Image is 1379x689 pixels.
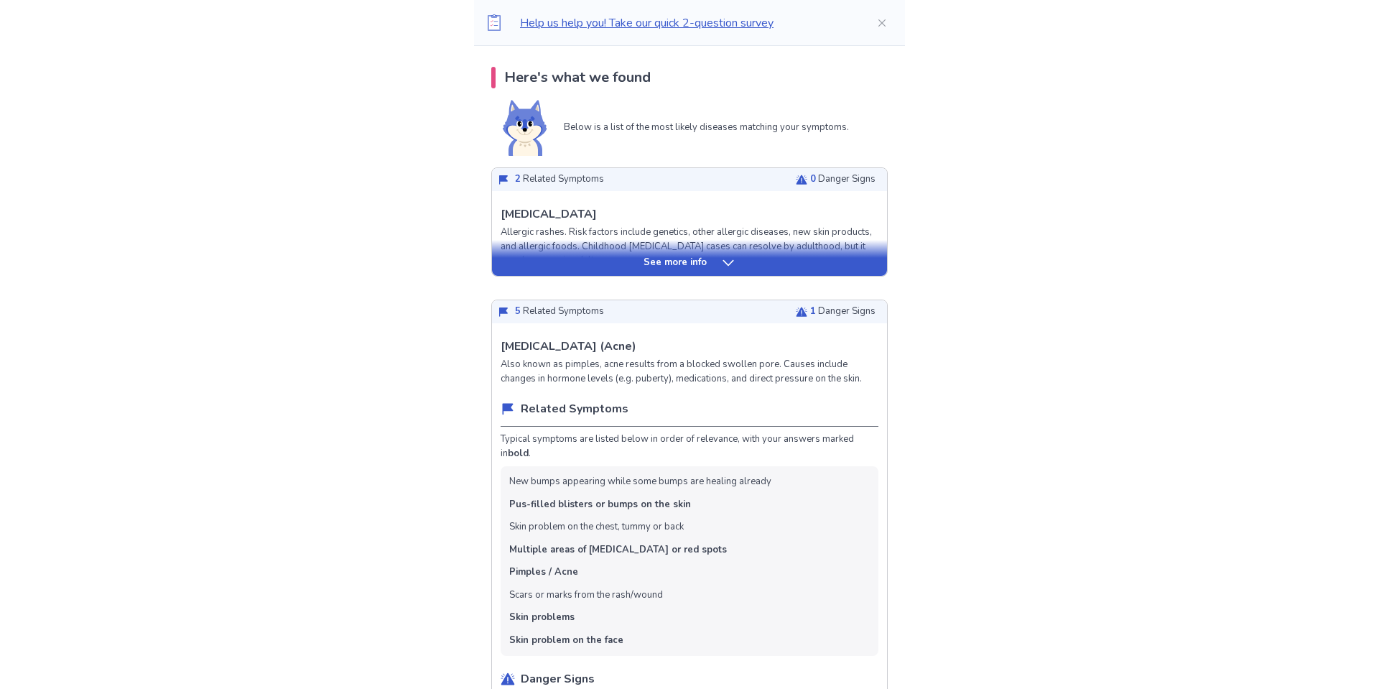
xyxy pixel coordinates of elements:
[564,121,849,135] p: Below is a list of the most likely diseases matching your symptoms.
[810,305,876,319] p: Danger Signs
[503,100,547,156] img: Shiba
[509,565,578,580] li: Pimples / Acne
[501,358,878,386] p: Also known as pimples, acne results from a blocked swollen pore. Causes include changes in hormon...
[509,588,663,603] li: Scars or marks from the rash/wound
[501,338,636,355] p: [MEDICAL_DATA] (Acne)
[501,226,878,268] p: Allergic rashes. Risk factors include genetics, other allergic diseases, new skin products, and a...
[521,670,595,688] p: Danger Signs
[509,498,691,512] li: Pus-filled blisters or bumps on the skin
[508,447,529,460] b: bold
[509,543,727,558] li: Multiple areas of [MEDICAL_DATA] or red spots
[810,172,876,187] p: Danger Signs
[504,67,651,88] p: Here's what we found
[521,400,628,417] p: Related Symptoms
[810,305,816,318] span: 1
[515,172,521,185] span: 2
[509,520,684,535] li: Skin problem on the chest, tummy or back
[520,14,853,32] p: Help us help you! Take our quick 2-question survey
[644,256,707,270] p: See more info
[810,172,816,185] span: 0
[509,611,575,625] li: Skin problems
[515,172,604,187] p: Related Symptoms
[515,305,604,319] p: Related Symptoms
[515,305,521,318] span: 5
[501,433,878,461] p: Typical symptoms are listed below in order of relevance, with your answers marked in .
[501,205,597,223] p: [MEDICAL_DATA]
[509,634,623,648] li: Skin problem on the face
[509,475,771,489] li: New bumps appearing while some bumps are healing already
